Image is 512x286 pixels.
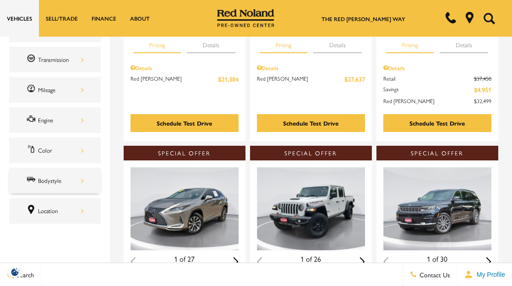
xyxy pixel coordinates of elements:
[474,97,491,105] span: $32,499
[376,146,498,160] div: Special Offer
[250,146,372,160] div: Special Offer
[480,0,498,36] button: Open the search field
[359,257,365,266] div: Next slide
[383,85,474,94] span: Savings
[9,198,101,224] div: LocationLocation
[38,176,84,186] div: Bodystyle
[27,114,38,126] span: Engine
[27,144,38,156] span: Color
[486,257,491,266] div: Next slide
[131,167,241,250] img: 2020 Lexus RX 450h 1
[409,119,465,127] div: Schedule Test Drive
[257,64,365,72] div: Pricing Details - Used 2020 Acura RDX Advance Package With Navigation & AWD
[38,115,84,125] div: Engine
[383,167,494,250] img: 2021 Jeep Grand Cherokee L Summit 1
[38,206,84,216] div: Location
[257,74,365,84] a: Red [PERSON_NAME] $27,637
[217,12,275,22] a: Red Noland Pre-Owned
[9,168,101,193] div: BodystyleBodystyle
[386,33,434,53] button: pricing tab
[257,167,367,250] img: 2021 Jeep Gladiator Mojave 1
[257,254,365,264] div: 1 of 26
[9,107,101,133] div: EngineEngine
[218,74,239,84] span: $21,384
[131,114,239,132] div: Schedule Test Drive - Used 2018 Volkswagen Atlas SEL Premium With Navigation & AWD
[5,267,26,277] img: Opt-Out Icon
[383,74,491,82] a: Retail $37,450
[38,55,84,65] div: Transmission
[474,85,491,94] span: $4,951
[9,47,101,72] div: TransmissionTransmission
[383,85,491,94] a: Savings $4,951
[440,33,488,53] button: details tab
[133,33,181,53] button: pricing tab
[131,254,239,264] div: 1 of 27
[321,15,405,23] a: The Red [PERSON_NAME] Way
[383,64,491,72] div: Pricing Details - Used 2021 Jeep Wrangler Rubicon With Navigation & 4WD
[38,85,84,95] div: Mileage
[27,84,38,96] span: Mileage
[131,64,239,72] div: Pricing Details - Used 2018 Volkswagen Atlas SEL Premium With Navigation & AWD
[257,74,344,84] span: Red [PERSON_NAME]
[283,119,338,127] div: Schedule Test Drive
[124,146,245,160] div: Special Offer
[131,74,218,84] span: Red [PERSON_NAME]
[383,254,491,264] div: 1 of 30
[257,114,365,132] div: Schedule Test Drive - Used 2020 Acura RDX Advance Package With Navigation & AWD
[9,77,101,103] div: MileageMileage
[233,257,239,266] div: Next slide
[457,263,512,286] button: Open user profile menu
[383,97,474,105] span: Red [PERSON_NAME]
[383,167,494,250] div: 1 / 2
[38,145,84,155] div: Color
[474,74,491,82] del: $37,450
[217,9,275,27] img: Red Noland Pre-Owned
[187,33,235,53] button: details tab
[383,114,491,132] div: Schedule Test Drive - Used 2021 Jeep Wrangler Rubicon With Navigation & 4WD
[257,167,367,250] div: 1 / 2
[27,205,38,217] span: Location
[260,33,307,53] button: pricing tab
[157,119,212,127] div: Schedule Test Drive
[9,137,101,163] div: ColorColor
[131,74,239,84] a: Red [PERSON_NAME] $21,384
[313,33,362,53] button: details tab
[27,175,38,187] span: Bodystyle
[344,74,365,84] span: $27,637
[27,54,38,66] span: Transmission
[131,167,241,250] div: 1 / 2
[383,74,474,82] span: Retail
[417,270,450,279] span: Contact Us
[383,97,491,105] a: Red [PERSON_NAME] $32,499
[473,271,505,278] span: My Profile
[5,267,26,277] section: Click to Open Cookie Consent Modal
